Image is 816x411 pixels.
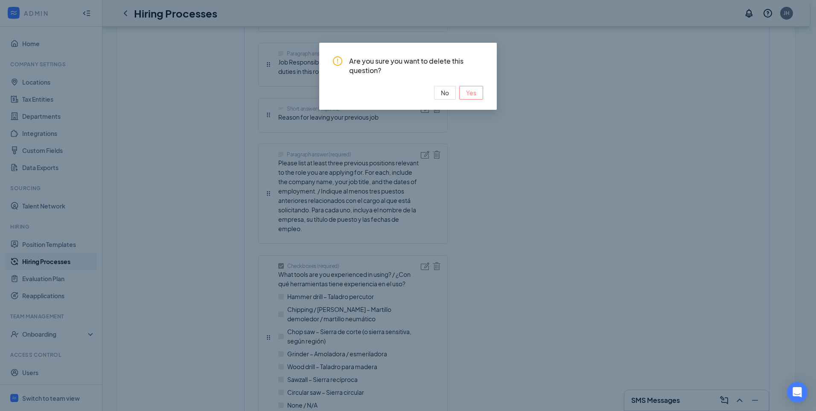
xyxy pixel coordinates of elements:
[333,56,342,66] span: exclamation-circle
[787,382,807,402] div: Open Intercom Messenger
[349,56,483,76] span: Are you sure you want to delete this question?
[434,86,456,100] button: No
[441,88,449,97] span: No
[459,86,483,100] button: Yes
[466,88,476,97] span: Yes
